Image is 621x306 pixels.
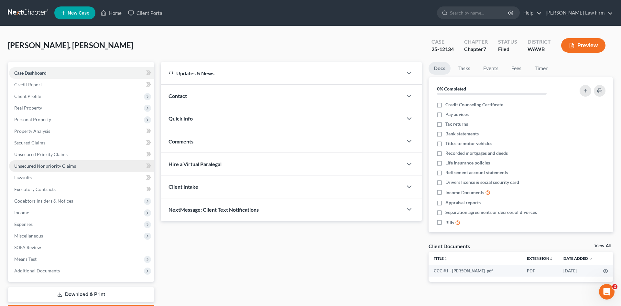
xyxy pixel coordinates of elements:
[9,125,154,137] a: Property Analysis
[528,38,551,46] div: District
[14,117,51,122] span: Personal Property
[445,219,454,226] span: Bills
[506,62,527,75] a: Fees
[14,105,42,111] span: Real Property
[9,149,154,160] a: Unsecured Priority Claims
[445,199,481,206] span: Appraisal reports
[14,152,68,157] span: Unsecured Priority Claims
[498,46,517,53] div: Filed
[483,46,486,52] span: 7
[68,11,89,16] span: New Case
[445,160,490,166] span: Life insurance policies
[9,137,154,149] a: Secured Claims
[169,161,222,167] span: Hire a Virtual Paralegal
[528,46,551,53] div: WAWB
[445,111,469,118] span: Pay advices
[563,256,593,261] a: Date Added expand_more
[542,7,613,19] a: [PERSON_NAME] Law Firm
[464,46,488,53] div: Chapter
[9,184,154,195] a: Executory Contracts
[431,38,454,46] div: Case
[14,82,42,87] span: Credit Report
[9,172,154,184] a: Lawsuits
[14,245,41,250] span: SOFA Review
[445,121,468,127] span: Tax returns
[8,287,154,302] a: Download & Print
[561,38,605,53] button: Preview
[464,38,488,46] div: Chapter
[478,62,504,75] a: Events
[529,62,553,75] a: Timer
[125,7,167,19] a: Client Portal
[14,233,43,238] span: Miscellaneous
[9,79,154,90] a: Credit Report
[527,256,553,261] a: Extensionunfold_more
[14,175,32,180] span: Lawsuits
[169,184,198,190] span: Client Intake
[14,256,37,262] span: Means Test
[14,198,73,204] span: Codebtors Insiders & Notices
[589,257,593,261] i: expand_more
[14,128,50,134] span: Property Analysis
[520,7,542,19] a: Help
[8,40,133,50] span: [PERSON_NAME], [PERSON_NAME]
[9,67,154,79] a: Case Dashboard
[434,256,448,261] a: Titleunfold_more
[14,93,41,99] span: Client Profile
[429,265,522,277] td: CCC #1 - [PERSON_NAME]-pdf
[558,265,598,277] td: [DATE]
[14,210,29,215] span: Income
[429,62,451,75] a: Docs
[9,242,154,253] a: SOFA Review
[522,265,558,277] td: PDF
[445,209,537,216] span: Separation agreements or decrees of divorces
[445,131,479,137] span: Bank statements
[431,46,454,53] div: 25-12134
[445,150,508,156] span: Recorded mortgages and deeds
[445,140,492,147] span: Titles to motor vehicles
[14,268,60,273] span: Additional Documents
[169,70,395,77] div: Updates & News
[14,186,56,192] span: Executory Contracts
[97,7,125,19] a: Home
[14,221,33,227] span: Expenses
[445,189,484,196] span: Income Documents
[453,62,475,75] a: Tasks
[429,243,470,249] div: Client Documents
[549,257,553,261] i: unfold_more
[14,140,45,145] span: Secured Claims
[445,169,508,176] span: Retirement account statements
[169,206,259,213] span: NextMessage: Client Text Notifications
[612,284,617,289] span: 2
[9,160,154,172] a: Unsecured Nonpriority Claims
[445,101,503,108] span: Credit Counseling Certificate
[594,244,611,248] a: View All
[169,115,193,121] span: Quick Info
[14,163,76,169] span: Unsecured Nonpriority Claims
[445,179,519,185] span: Drivers license & social security card
[450,7,509,19] input: Search by name...
[444,257,448,261] i: unfold_more
[169,138,193,144] span: Comments
[169,93,187,99] span: Contact
[498,38,517,46] div: Status
[599,284,615,300] iframe: Intercom live chat
[437,86,466,91] strong: 0% Completed
[14,70,47,76] span: Case Dashboard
